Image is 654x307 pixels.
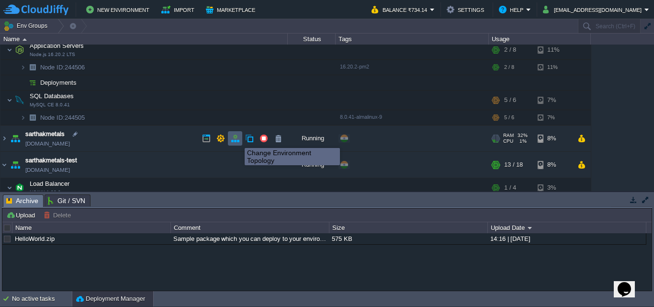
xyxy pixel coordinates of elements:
img: AMDAwAAAACH5BAEAAAAALAAAAAABAAEAAAICRAEAOw== [7,40,12,59]
span: Git / SVN [48,195,85,206]
a: SQL DatabasesMySQL CE 8.0.41 [29,92,75,100]
button: Delete [44,211,74,219]
a: [DOMAIN_NAME] [25,139,70,148]
div: 5 / 6 [504,91,516,110]
img: AMDAwAAAACH5BAEAAAAALAAAAAABAAEAAAICRAEAOw== [0,152,8,178]
span: 244506 [39,63,86,71]
span: Node.js 16.20.2 LTS [30,52,75,57]
img: AMDAwAAAACH5BAEAAAAALAAAAAABAAEAAAICRAEAOw== [13,40,26,59]
button: Import [161,4,197,15]
span: NGINX 1.28.0 [30,190,61,195]
img: AMDAwAAAACH5BAEAAAAALAAAAAABAAEAAAICRAEAOw== [13,91,26,110]
div: 1 / 4 [504,178,516,197]
span: 32% [518,133,528,138]
div: Tags [336,34,488,45]
span: RAM [503,133,514,138]
div: 7% [538,91,569,110]
img: AMDAwAAAACH5BAEAAAAALAAAAAABAAEAAAICRAEAOw== [7,178,12,197]
span: SQL Databases [29,92,75,100]
div: Sample package which you can deploy to your environment. Feel free to delete and upload a package... [171,233,328,244]
a: Load BalancerNGINX 1.28.0 [29,180,71,187]
a: HelloWorld.zip [15,235,55,242]
button: Balance ₹734.14 [372,4,430,15]
img: AMDAwAAAACH5BAEAAAAALAAAAAABAAEAAAICRAEAOw== [23,38,27,41]
a: Node ID:244506 [39,63,86,71]
div: Comment [171,222,329,233]
div: 8% [538,152,569,178]
span: 244505 [39,114,86,122]
span: 16.20.2-pm2 [340,64,369,69]
a: Node ID:244505 [39,114,86,122]
img: AMDAwAAAACH5BAEAAAAALAAAAAABAAEAAAICRAEAOw== [26,110,39,125]
img: AMDAwAAAACH5BAEAAAAALAAAAAABAAEAAAICRAEAOw== [26,60,39,75]
iframe: chat widget [614,269,644,297]
span: Load Balancer [29,180,71,188]
span: Archive [6,195,38,207]
img: AMDAwAAAACH5BAEAAAAALAAAAAABAAEAAAICRAEAOw== [9,152,22,178]
button: Marketplace [206,4,258,15]
span: Node ID: [40,114,65,121]
div: 14:16 | [DATE] [488,233,645,244]
a: Deployments [39,79,78,87]
button: Env Groups [3,19,51,33]
div: 575 KB [329,233,487,244]
div: 3% [538,178,569,197]
div: 8% [538,125,569,151]
img: AMDAwAAAACH5BAEAAAAALAAAAAABAAEAAAICRAEAOw== [20,110,26,125]
span: MySQL CE 8.0.41 [30,102,70,108]
div: Running [288,125,336,151]
span: Node ID: [40,64,65,71]
img: AMDAwAAAACH5BAEAAAAALAAAAAABAAEAAAICRAEAOw== [20,60,26,75]
a: sarthakmetals-test [25,156,77,165]
button: New Environment [86,4,152,15]
span: CPU [503,138,513,144]
div: Name [1,34,287,45]
div: 2 / 8 [504,60,514,75]
div: Upload Date [488,222,646,233]
button: Settings [447,4,487,15]
img: AMDAwAAAACH5BAEAAAAALAAAAAABAAEAAAICRAEAOw== [0,125,8,151]
span: Application Servers [29,42,85,50]
a: Application ServersNode.js 16.20.2 LTS [29,42,85,49]
img: AMDAwAAAACH5BAEAAAAALAAAAAABAAEAAAICRAEAOw== [26,75,39,90]
a: sarthakmetals [25,129,65,139]
div: 11% [538,40,569,59]
img: AMDAwAAAACH5BAEAAAAALAAAAAABAAEAAAICRAEAOw== [9,125,22,151]
span: 1% [517,138,527,144]
div: Name [13,222,170,233]
div: 7% [538,110,569,125]
span: 8.0.41-almalinux-9 [340,114,382,120]
div: 2 / 8 [504,40,516,59]
button: [EMAIL_ADDRESS][DOMAIN_NAME] [543,4,644,15]
div: 5 / 6 [504,110,514,125]
div: Usage [489,34,590,45]
div: 13 / 18 [504,152,523,178]
img: AMDAwAAAACH5BAEAAAAALAAAAAABAAEAAAICRAEAOw== [7,91,12,110]
img: AMDAwAAAACH5BAEAAAAALAAAAAABAAEAAAICRAEAOw== [13,178,26,197]
img: AMDAwAAAACH5BAEAAAAALAAAAAABAAEAAAICRAEAOw== [20,75,26,90]
div: 11% [538,60,569,75]
button: Deployment Manager [76,294,145,304]
div: Size [330,222,487,233]
div: Change Environment Topology [247,149,338,164]
button: Help [499,4,526,15]
div: No active tasks [12,291,72,307]
a: [DOMAIN_NAME] [25,165,70,175]
div: Status [288,34,335,45]
img: CloudJiffy [3,4,68,16]
button: Upload [6,211,38,219]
